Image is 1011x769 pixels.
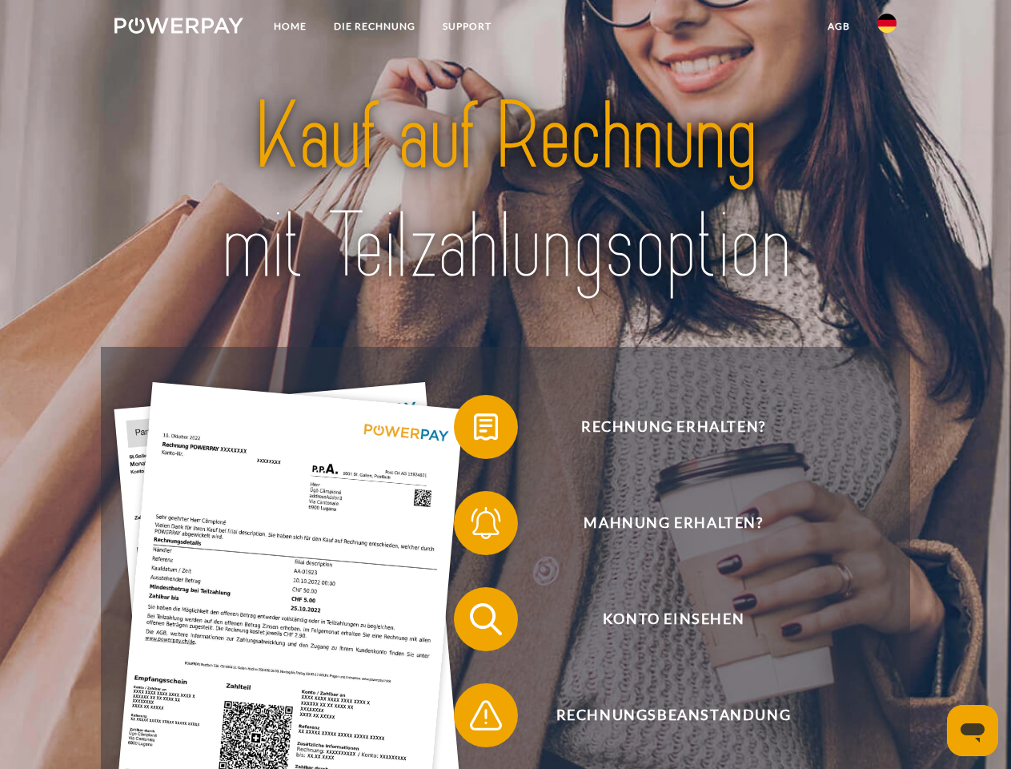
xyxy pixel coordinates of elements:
iframe: Schaltfläche zum Öffnen des Messaging-Fensters [947,705,998,756]
button: Rechnung erhalten? [454,395,870,459]
img: title-powerpay_de.svg [153,77,858,307]
button: Konto einsehen [454,587,870,651]
button: Rechnungsbeanstandung [454,683,870,747]
img: qb_bell.svg [466,503,506,543]
button: Mahnung erhalten? [454,491,870,555]
img: qb_search.svg [466,599,506,639]
span: Rechnung erhalten? [477,395,869,459]
span: Mahnung erhalten? [477,491,869,555]
a: agb [814,12,864,41]
img: de [877,14,897,33]
span: Rechnungsbeanstandung [477,683,869,747]
span: Konto einsehen [477,587,869,651]
img: qb_warning.svg [466,695,506,735]
img: logo-powerpay-white.svg [114,18,243,34]
a: DIE RECHNUNG [320,12,429,41]
a: Home [260,12,320,41]
a: SUPPORT [429,12,505,41]
img: qb_bill.svg [466,407,506,447]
